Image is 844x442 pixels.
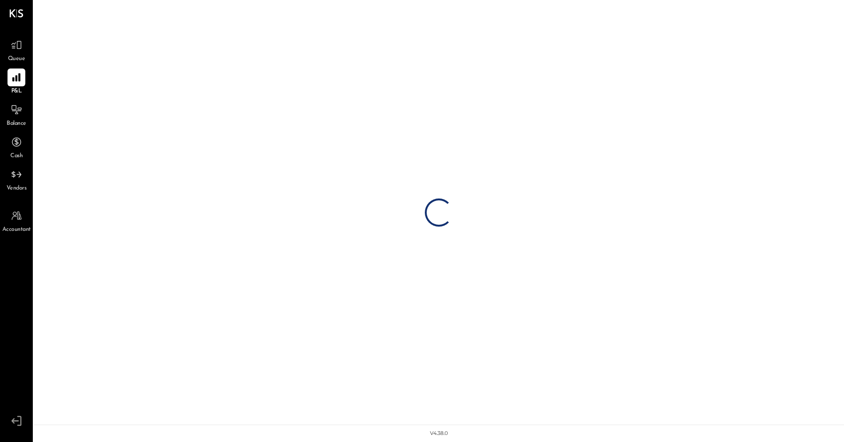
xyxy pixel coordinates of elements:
[2,226,31,234] span: Accountant
[0,101,32,128] a: Balance
[0,166,32,193] a: Vendors
[8,55,25,63] span: Queue
[7,120,26,128] span: Balance
[0,207,32,234] a: Accountant
[430,430,448,437] div: v 4.38.0
[0,36,32,63] a: Queue
[11,87,22,96] span: P&L
[7,184,27,193] span: Vendors
[10,152,23,160] span: Cash
[0,69,32,96] a: P&L
[0,133,32,160] a: Cash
